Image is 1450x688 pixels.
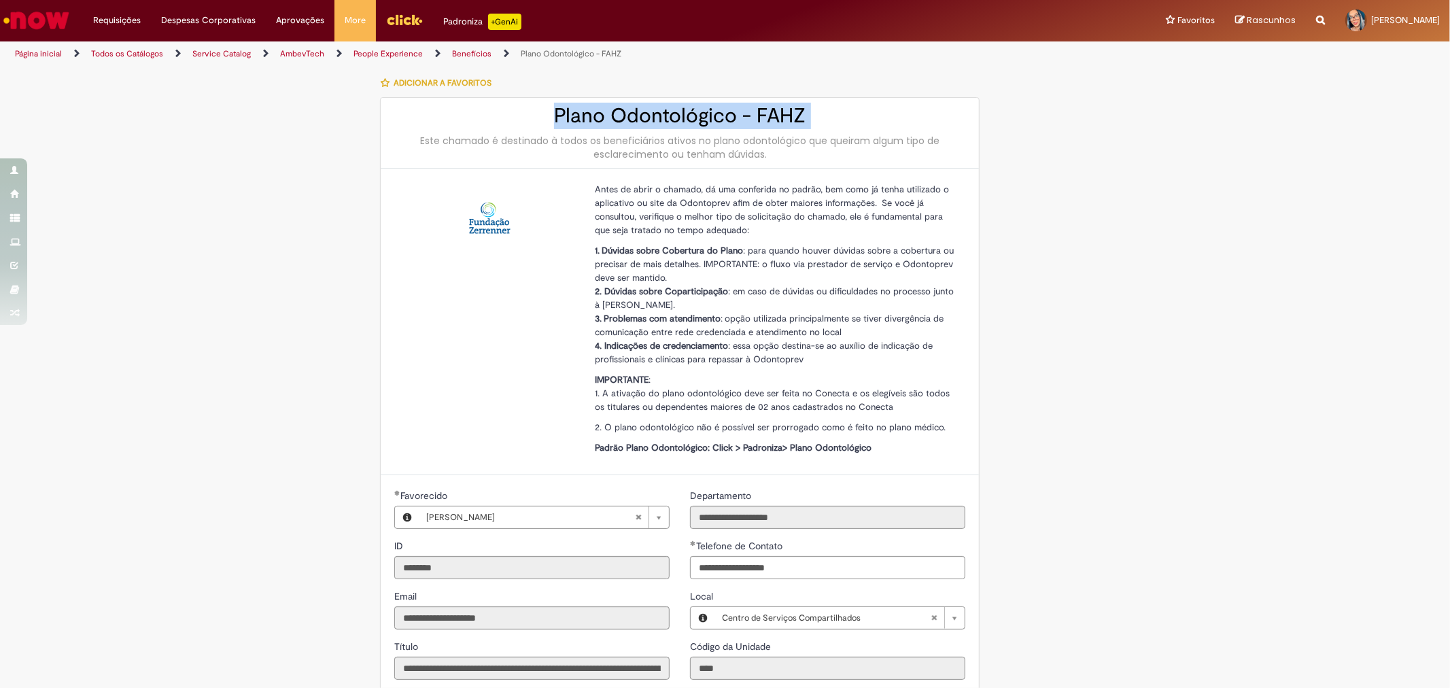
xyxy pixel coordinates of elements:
[419,506,669,528] a: [PERSON_NAME]Limpar campo Favorecido
[690,556,965,579] input: Telefone de Contato
[192,48,251,59] a: Service Catalog
[93,14,141,27] span: Requisições
[380,69,499,97] button: Adicionar a Favoritos
[691,607,715,629] button: Local, Visualizar este registro Centro de Serviços Compartilhados
[452,48,491,59] a: Benefícios
[394,105,965,127] h2: Plano Odontológico - FAHZ
[400,489,450,502] span: Necessários - Favorecido
[595,245,954,283] span: : para quando houver dúvidas sobre a cobertura ou precisar de mais detalhes. IMPORTANTE: o fluxo ...
[394,78,491,88] span: Adicionar a Favoritos
[161,14,256,27] span: Despesas Corporativas
[91,48,163,59] a: Todos os Catálogos
[394,134,965,161] div: Este chamado é destinado à todos os beneficiários ativos no plano odontológico que queiram algum ...
[924,607,944,629] abbr: Limpar campo Local
[595,340,728,351] strong: 4. Indicações de credenciamento
[595,286,728,297] strong: 2. Dúvidas sobre Coparticipação
[345,14,366,27] span: More
[722,607,931,629] span: Centro de Serviços Compartilhados
[595,245,743,256] strong: 1. Dúvidas sobre Cobertura do Plano
[1177,14,1215,27] span: Favoritos
[394,490,400,496] span: Obrigatório Preenchido
[628,506,649,528] abbr: Limpar campo Favorecido
[353,48,423,59] a: People Experience
[394,640,421,653] label: Somente leitura - Título
[394,539,406,553] label: Somente leitura - ID
[595,422,946,433] span: 2. O plano odontológico não é possível ser prorrogado como é feito no plano médico.
[690,657,965,680] input: Código da Unidade
[280,48,324,59] a: AmbevTech
[395,506,419,528] button: Favorecido, Visualizar este registro Maira Priscila Da Silva Arnaldo
[426,506,635,528] span: [PERSON_NAME]
[595,442,871,453] span: Padrão Plano Odontológico: Click > Padroniza> Plano Odontológico
[386,10,423,30] img: click_logo_yellow_360x200.png
[468,196,511,239] img: Plano Odontológico - FAHZ
[595,313,721,324] strong: 3. Problemas com atendimento
[394,540,406,552] span: Somente leitura - ID
[595,286,954,311] span: : em caso de dúvidas ou dificuldades no processo junto à [PERSON_NAME].
[394,556,670,579] input: ID
[394,657,670,680] input: Título
[1247,14,1296,27] span: Rascunhos
[595,374,649,385] strong: IMPORTANTE
[690,540,696,546] span: Obrigatório Preenchido
[15,48,62,59] a: Página inicial
[595,340,933,365] span: : essa opção destina-se ao auxílio de indicação de profissionais e clínicas para repassar à Odont...
[1235,14,1296,27] a: Rascunhos
[394,590,419,602] span: Somente leitura - Email
[394,606,670,630] input: Email
[696,540,785,552] span: Telefone de Contato
[690,489,754,502] span: Somente leitura - Departamento
[276,14,324,27] span: Aprovações
[690,590,716,602] span: Local
[1371,14,1440,26] span: [PERSON_NAME]
[394,589,419,603] label: Somente leitura - Email
[715,607,965,629] a: Centro de Serviços CompartilhadosLimpar campo Local
[521,48,621,59] a: Plano Odontológico - FAHZ
[690,489,754,502] label: Somente leitura - Departamento
[488,14,521,30] p: +GenAi
[690,506,965,529] input: Departamento
[10,41,956,67] ul: Trilhas de página
[690,640,774,653] label: Somente leitura - Código da Unidade
[595,374,651,385] span: :
[595,388,950,413] span: 1. A ativação do plano odontológico deve ser feita no Conecta e os elegíveis são todos os titular...
[1,7,71,34] img: ServiceNow
[443,14,521,30] div: Padroniza
[595,184,949,236] span: Antes de abrir o chamado, dá uma conferida no padrão, bem como já tenha utilizado o aplicativo ou...
[595,313,944,338] span: : opção utilizada principalmente se tiver divergência de comunicação entre rede credenciada e ate...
